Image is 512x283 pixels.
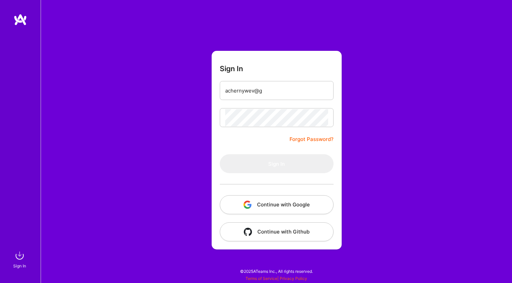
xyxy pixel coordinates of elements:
[280,276,307,281] a: Privacy Policy
[225,82,328,99] input: Email...
[220,64,243,73] h3: Sign In
[14,14,27,26] img: logo
[13,262,26,269] div: Sign In
[220,154,334,173] button: Sign In
[220,222,334,241] button: Continue with Github
[244,228,252,236] img: icon
[41,263,512,280] div: © 2025 ATeams Inc., All rights reserved.
[246,276,307,281] span: |
[243,201,252,209] img: icon
[14,249,26,269] a: sign inSign In
[220,195,334,214] button: Continue with Google
[13,249,26,262] img: sign in
[246,276,277,281] a: Terms of Service
[290,135,334,143] a: Forgot Password?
